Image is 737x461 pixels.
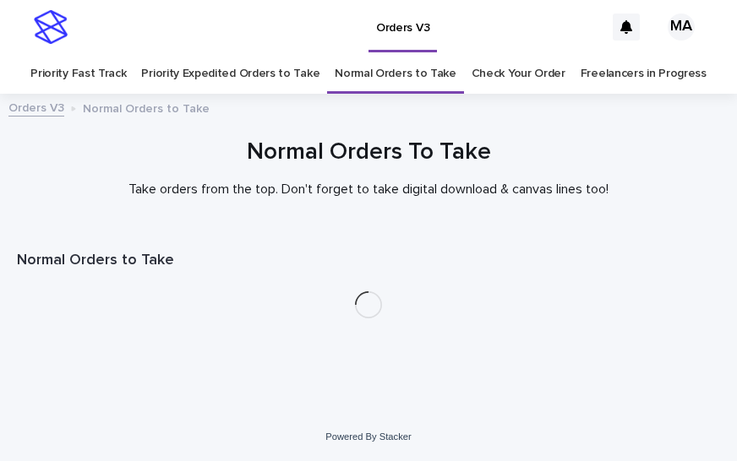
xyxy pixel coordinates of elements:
[581,54,707,94] a: Freelancers in Progress
[34,10,68,44] img: stacker-logo-s-only.png
[668,14,695,41] div: MA
[83,98,210,117] p: Normal Orders to Take
[8,97,64,117] a: Orders V3
[30,182,707,198] p: Take orders from the top. Don't forget to take digital download & canvas lines too!
[17,251,720,271] h1: Normal Orders to Take
[17,137,720,168] h1: Normal Orders To Take
[30,54,126,94] a: Priority Fast Track
[141,54,319,94] a: Priority Expedited Orders to Take
[335,54,456,94] a: Normal Orders to Take
[472,54,565,94] a: Check Your Order
[325,431,411,442] a: Powered By Stacker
